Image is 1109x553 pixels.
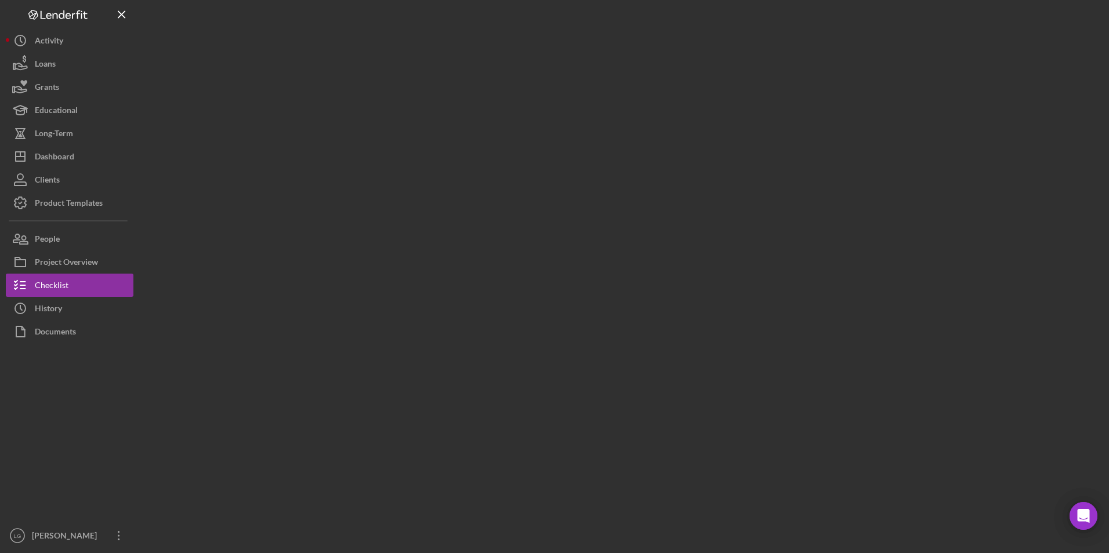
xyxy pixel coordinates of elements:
button: History [6,297,133,320]
text: LG [14,533,21,539]
div: History [35,297,62,323]
button: LG[PERSON_NAME] [6,524,133,547]
button: Project Overview [6,250,133,274]
button: Long-Term [6,122,133,145]
div: Documents [35,320,76,346]
div: Long-Term [35,122,73,148]
div: Clients [35,168,60,194]
div: Activity [35,29,63,55]
button: Loans [6,52,133,75]
div: Educational [35,99,78,125]
button: Dashboard [6,145,133,168]
div: Grants [35,75,59,101]
div: Product Templates [35,191,103,217]
button: Educational [6,99,133,122]
div: Open Intercom Messenger [1070,502,1097,530]
div: People [35,227,60,253]
div: Loans [35,52,56,78]
div: Checklist [35,274,68,300]
button: Documents [6,320,133,343]
button: Product Templates [6,191,133,214]
button: Clients [6,168,133,191]
div: Dashboard [35,145,74,171]
button: Grants [6,75,133,99]
button: People [6,227,133,250]
button: Activity [6,29,133,52]
div: [PERSON_NAME] [29,524,104,550]
div: Project Overview [35,250,98,276]
button: Checklist [6,274,133,297]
